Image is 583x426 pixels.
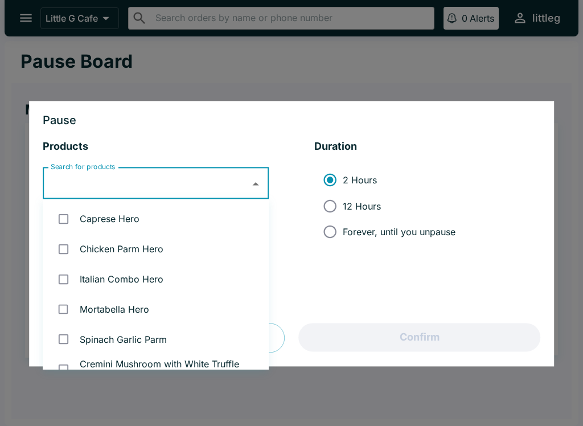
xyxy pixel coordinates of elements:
[43,324,269,354] li: Spinach Garlic Parm
[343,200,381,212] span: 12 Hours
[43,115,540,126] h3: Pause
[343,226,455,237] span: Forever, until you unpause
[43,264,269,294] li: Italian Combo Hero
[43,354,269,384] li: Cremini Mushroom with White Truffle Cream
[247,175,265,193] button: Close
[43,204,269,234] li: Caprese Hero
[43,234,269,264] li: Chicken Parm Hero
[51,162,115,172] label: Search for products
[43,294,269,325] li: Mortabella Hero
[343,174,377,186] span: 2 Hours
[43,140,269,154] h5: Products
[314,140,540,154] h5: Duration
